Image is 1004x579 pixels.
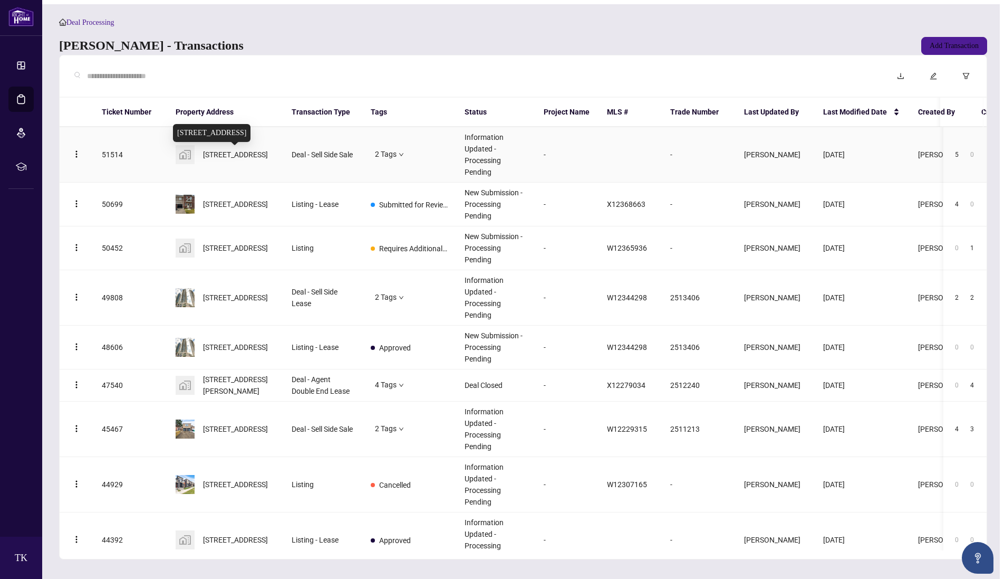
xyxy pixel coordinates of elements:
[15,550,27,565] span: TK
[283,270,362,326] td: Deal - Sell Side Lease
[662,402,736,457] td: 2511213
[535,270,598,326] td: -
[456,369,535,402] td: Deal Closed
[607,200,645,208] span: X12368663
[283,512,362,568] td: Listing - Lease
[736,127,815,183] td: [PERSON_NAME]
[176,145,195,164] img: thumbnail-img
[68,196,85,213] button: Logo
[966,291,978,304] div: 2
[952,148,961,161] div: 5
[930,72,937,80] span: edit
[662,270,736,326] td: 2513406
[176,530,195,549] img: thumbnail-img
[375,148,397,160] span: 2 Tags
[72,535,81,544] img: Logo
[736,326,815,369] td: [PERSON_NAME]
[283,98,362,127] th: Transaction Type
[535,183,598,226] td: -
[176,376,195,395] img: thumbnail-img
[283,226,362,270] td: Listing
[598,98,662,127] th: MLS #
[375,379,397,391] span: 4 Tags
[736,402,815,457] td: [PERSON_NAME]
[379,199,448,211] span: Submitted for Review
[283,127,362,183] td: Deal - Sell Side Sale
[962,542,993,574] button: Open asap
[176,195,195,214] img: thumbnail-img
[918,381,974,390] span: [PERSON_NAME]
[918,536,974,544] span: [PERSON_NAME]
[823,106,887,118] span: Last Modified Date
[456,512,535,568] td: Information Updated - Processing Pending
[952,423,961,435] div: 4
[68,289,85,306] button: Logo
[962,72,970,80] span: filter
[736,457,815,512] td: [PERSON_NAME]
[966,341,978,354] div: 0
[952,478,961,491] div: 0
[66,18,114,26] span: Deal Processing
[918,244,974,252] span: [PERSON_NAME]
[952,291,961,304] div: 2
[72,200,81,208] img: Logo
[823,244,845,252] span: [DATE]
[203,534,268,546] span: [STREET_ADDRESS]
[379,535,411,546] span: Approved
[93,326,167,369] td: 48606
[918,343,974,352] span: [PERSON_NAME]
[375,291,397,303] span: 2 Tags
[72,424,81,433] img: Logo
[399,295,404,300] span: down
[954,64,978,88] button: filter
[68,339,85,356] button: Logo
[952,198,961,211] div: 4
[966,148,978,161] div: 0
[535,226,598,270] td: -
[662,127,736,183] td: -
[815,98,910,127] th: Last Modified Date
[362,98,456,127] th: Tags
[952,242,961,254] div: 0
[897,72,904,80] span: download
[176,475,195,494] img: thumbnail-img
[535,369,598,402] td: -
[823,343,845,352] span: [DATE]
[283,402,362,457] td: Deal - Sell Side Sale
[93,457,167,512] td: 44929
[607,425,647,433] span: W12229315
[535,457,598,512] td: -
[456,326,535,369] td: New Submission - Processing Pending
[607,293,647,302] span: W12344298
[662,226,736,270] td: -
[823,200,845,208] span: [DATE]
[203,423,268,435] span: [STREET_ADDRESS]
[535,512,598,568] td: -
[72,150,81,158] img: Logo
[176,288,195,307] img: thumbnail-img
[72,243,81,252] img: Logo
[456,457,535,512] td: Information Updated - Processing Pending
[176,420,195,439] img: thumbnail-img
[889,64,913,88] button: download
[93,270,167,326] td: 49808
[535,326,598,369] td: -
[93,226,167,270] td: 50452
[93,127,167,183] td: 51514
[918,425,974,433] span: [PERSON_NAME]
[736,98,815,127] th: Last Updated By
[662,98,736,127] th: Trade Number
[607,381,645,390] span: X12279034
[283,457,362,512] td: Listing
[607,244,647,252] span: W12365936
[952,341,961,354] div: 0
[283,369,362,402] td: Deal - Agent Double End Lease
[918,293,974,302] span: [PERSON_NAME]
[966,478,978,491] div: 0
[662,183,736,226] td: -
[68,377,85,394] button: Logo
[283,183,362,226] td: Listing - Lease
[966,534,978,546] div: 0
[823,425,845,433] span: [DATE]
[736,183,815,226] td: [PERSON_NAME]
